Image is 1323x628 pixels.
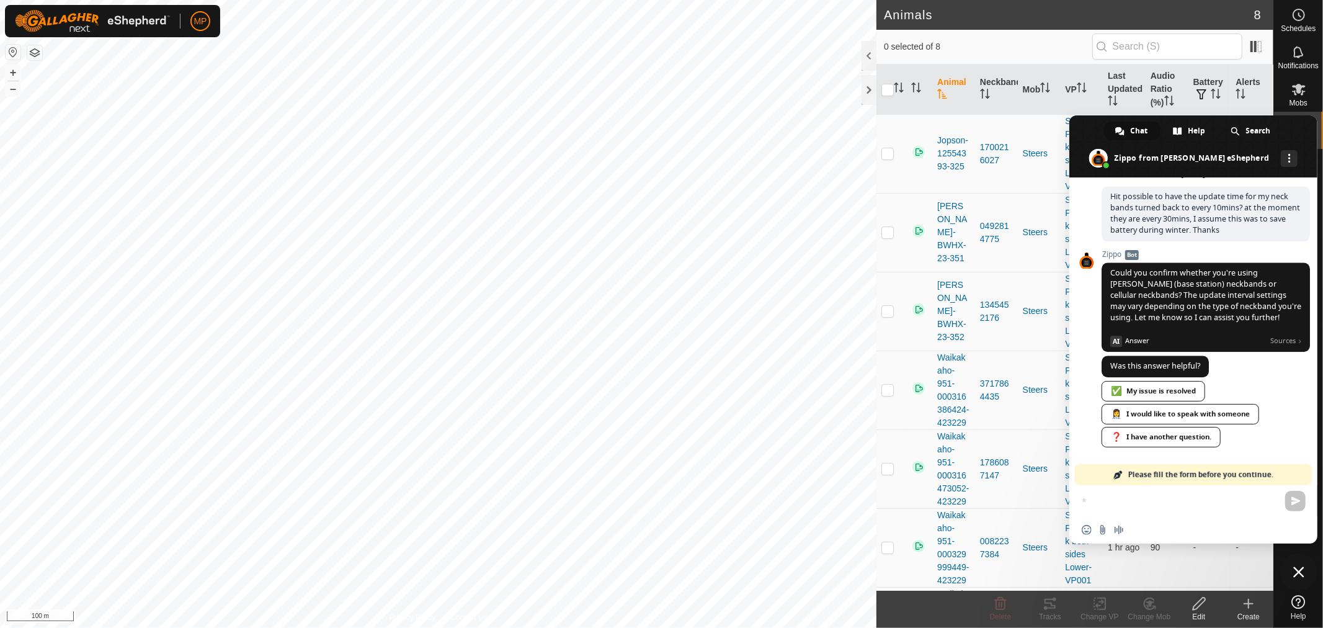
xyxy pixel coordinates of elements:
img: Gallagher Logo [15,10,170,32]
span: Send a file [1098,525,1108,535]
span: Could you confirm whether you're using [PERSON_NAME] (base station) neckbands or cellular neckban... [1110,267,1301,323]
button: – [6,81,20,96]
p-sorticon: Activate to sort [911,84,921,94]
p-sorticon: Activate to sort [894,84,904,94]
span: [PERSON_NAME]-BWHX-23-352 [937,279,970,344]
img: returning on [911,539,926,554]
div: Steers [1023,462,1056,475]
p-sorticon: Activate to sort [980,91,990,101]
span: AI [1110,336,1122,347]
p-sorticon: Activate to sort [937,91,947,101]
div: My issue is resolved [1102,381,1205,401]
a: Swamp Paddock both sides Lower-VP001 [1065,116,1094,191]
img: returning on [911,302,926,317]
th: Neckband [975,65,1018,115]
div: Change Mob [1125,611,1174,622]
button: Reset Map [6,45,20,60]
img: returning on [911,145,926,159]
div: Steers [1023,226,1056,239]
p-sorticon: Activate to sort [1211,91,1221,101]
div: I would like to speak with someone [1102,404,1259,424]
span: 👩‍⚕️ [1111,409,1122,419]
a: Privacy Policy [390,612,436,623]
a: Swamp Paddock both sides Lower-VP001 [1065,431,1094,506]
span: Mobs [1290,99,1307,107]
div: 1786087147 [980,456,1013,482]
div: Tracks [1025,611,1075,622]
div: Search [1219,122,1283,140]
th: Battery [1188,65,1231,115]
div: Steers [1023,305,1056,318]
span: Delete [990,612,1012,621]
div: Chat [1104,122,1160,140]
span: Sources [1271,335,1302,346]
p-sorticon: Activate to sort [1040,84,1050,94]
p-sorticon: Activate to sort [1077,84,1087,94]
div: Edit [1174,611,1224,622]
a: Swamp Paddock both sides Lower-VP001 [1065,195,1094,270]
button: + [6,65,20,80]
span: Notifications [1278,62,1319,70]
img: returning on [911,223,926,238]
button: Map Layers [27,45,42,60]
span: Schedules [1281,25,1316,32]
span: Waikakaho-951-000316473052-423229 [937,430,970,508]
span: ✅ [1111,386,1122,396]
th: Audio Ratio (%) [1146,65,1188,115]
span: Bot [1125,250,1139,260]
a: Swamp Paddock both sides Lower-VP001 [1065,274,1094,349]
div: Create [1224,611,1273,622]
th: Alerts [1231,65,1273,115]
span: 8 [1254,6,1261,24]
span: Answer [1125,335,1266,346]
span: [PERSON_NAME]-BWHX-23-351 [937,200,970,265]
img: returning on [911,460,926,475]
td: - [1231,114,1273,193]
span: Waikakaho-951-000316386424-423229 [937,351,970,429]
th: Last Updated [1103,65,1146,115]
p-sorticon: Activate to sort [1236,91,1245,101]
span: 10 Oct 2025, 12:33 pm [1108,542,1139,552]
span: Please fill the form before you continue. [1128,464,1273,485]
div: [DATE] [1182,171,1206,178]
img: returning on [911,381,926,396]
div: Close chat [1280,554,1317,591]
div: Help [1162,122,1218,140]
span: Audio message [1114,525,1124,535]
div: Change VP [1075,611,1125,622]
td: - [1188,114,1231,193]
span: Help [1291,612,1306,620]
th: Mob [1018,65,1061,115]
span: Chat [1131,122,1148,140]
span: MP [194,15,207,28]
span: 0 selected of 8 [884,40,1092,53]
div: More channels [1281,150,1298,167]
span: Jopson-12554393-325 [937,134,970,173]
div: Steers [1023,541,1056,554]
span: Search [1246,122,1271,140]
a: Contact Us [450,612,487,623]
div: I have another question. [1102,427,1221,447]
div: 1345452176 [980,298,1013,325]
p-sorticon: Activate to sort [1108,97,1118,107]
th: VP [1060,65,1103,115]
span: Help [1188,122,1206,140]
div: 1700216027 [980,141,1013,167]
a: Swamp Paddock both sides Lower-VP001 [1065,510,1094,585]
div: Steers [1023,147,1056,160]
p-sorticon: Activate to sort [1164,97,1174,107]
div: 3717864435 [980,377,1013,403]
span: Waikakaho-951-000329999449-423229 [937,509,970,587]
div: Steers [1023,384,1056,397]
a: Help [1274,590,1323,625]
span: Was this answer helpful? [1110,361,1200,371]
div: 0082237384 [980,535,1013,561]
div: 0492814775 [980,220,1013,246]
span: Zippo [1102,250,1310,259]
td: - [1231,508,1273,587]
span: Hit possible to have the update time for my neck bands turned back to every 10mins? at the moment... [1110,191,1300,235]
td: - [1188,508,1231,587]
h2: Animals [884,7,1254,22]
span: Insert an emoji [1082,525,1092,535]
span: ❓ [1111,432,1122,442]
